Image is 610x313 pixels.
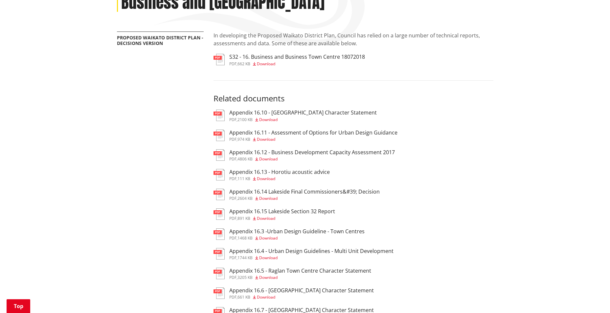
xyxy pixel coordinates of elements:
[229,157,395,161] div: ,
[229,117,237,122] span: pdf
[229,196,237,201] span: pdf
[259,255,278,261] span: Download
[214,54,365,66] a: S32 - 16. Business and Business Town Centre 18072018 pdf,662 KB Download
[237,117,253,122] span: 2100 KB
[257,294,275,300] span: Download
[214,149,225,161] img: document-pdf.svg
[229,177,330,181] div: ,
[117,34,203,46] a: Proposed Waikato District Plan - Decisions Version
[257,61,275,67] span: Download
[257,136,275,142] span: Download
[229,130,397,136] h3: Appendix 16.11 - Assessment of Options for Urban Design Guidance
[214,268,371,280] a: Appendix 16.5 - Raglan Town Centre Character Statement pdf,3205 KB Download
[237,216,250,221] span: 891 KB
[229,176,237,181] span: pdf
[214,228,225,240] img: document-pdf.svg
[214,208,225,220] img: document-pdf.svg
[214,110,225,121] img: document-pdf.svg
[229,256,394,260] div: ,
[229,137,397,141] div: ,
[229,294,237,300] span: pdf
[229,136,237,142] span: pdf
[214,31,493,47] p: In developing the Proposed Waikato District Plan, Council has relied on a large number of technic...
[229,275,237,280] span: pdf
[237,294,250,300] span: 661 KB
[214,248,225,260] img: document-pdf.svg
[214,130,397,141] a: Appendix 16.11 - Assessment of Options for Urban Design Guidance pdf,974 KB Download
[229,268,371,274] h3: Appendix 16.5 - Raglan Town Centre Character Statement
[214,189,225,200] img: document-pdf.svg
[214,169,330,181] a: Appendix 16.13 - Horotiu acoustic advice pdf,111 KB Download
[214,189,380,200] a: Appendix 16.14 Lakeside Final Commissioners&#39; Decision pdf,2604 KB Download
[229,248,394,254] h3: Appendix 16.4 - Urban Design Guidelines - Multi Unit Development
[214,130,225,141] img: document-pdf.svg
[259,196,278,201] span: Download
[214,110,377,121] a: Appendix 16.10 - [GEOGRAPHIC_DATA] Character Statement pdf,2100 KB Download
[7,299,30,313] a: Top
[229,110,377,116] h3: Appendix 16.10 - [GEOGRAPHIC_DATA] Character Statement
[237,235,253,241] span: 1468 KB
[237,61,250,67] span: 662 KB
[237,136,250,142] span: 974 KB
[214,208,335,220] a: Appendix 16.15 Lakeside Section 32 Report pdf,891 KB Download
[237,196,253,201] span: 2604 KB
[229,54,365,60] h3: S32 - 16. Business and Business Town Centre 18072018
[214,268,225,279] img: document-pdf.svg
[257,176,275,181] span: Download
[237,176,250,181] span: 111 KB
[229,118,377,122] div: ,
[257,216,275,221] span: Download
[580,285,603,309] iframe: Messenger Launcher
[229,295,374,299] div: ,
[229,208,335,215] h3: Appendix 16.15 Lakeside Section 32 Report
[229,62,365,66] div: ,
[229,169,330,175] h3: Appendix 16.13 - Horotiu acoustic advice
[229,217,335,220] div: ,
[259,156,278,162] span: Download
[214,287,225,299] img: document-pdf.svg
[259,275,278,280] span: Download
[259,235,278,241] span: Download
[229,216,237,221] span: pdf
[229,236,365,240] div: ,
[229,197,380,200] div: ,
[229,149,395,156] h3: Appendix 16.12 - Business Development Capacity Assessment 2017
[214,169,225,180] img: document-pdf.svg
[259,117,278,122] span: Download
[237,156,253,162] span: 4806 KB
[229,235,237,241] span: pdf
[214,228,365,240] a: Appendix 16.3 -Urban Design Guideline - Town Centres pdf,1468 KB Download
[229,189,380,195] h3: Appendix 16.14 Lakeside Final Commissioners&#39; Decision
[214,149,395,161] a: Appendix 16.12 - Business Development Capacity Assessment 2017 pdf,4806 KB Download
[229,156,237,162] span: pdf
[214,54,225,65] img: document-pdf.svg
[214,287,374,299] a: Appendix 16.6 - [GEOGRAPHIC_DATA] Character Statement pdf,661 KB Download
[229,228,365,235] h3: Appendix 16.3 -Urban Design Guideline - Town Centres
[229,61,237,67] span: pdf
[229,255,237,261] span: pdf
[229,287,374,294] h3: Appendix 16.6 - [GEOGRAPHIC_DATA] Character Statement
[214,94,493,103] h3: Related documents
[237,275,253,280] span: 3205 KB
[229,276,371,280] div: ,
[214,248,394,260] a: Appendix 16.4 - Urban Design Guidelines - Multi Unit Development pdf,1744 KB Download
[237,255,253,261] span: 1744 KB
